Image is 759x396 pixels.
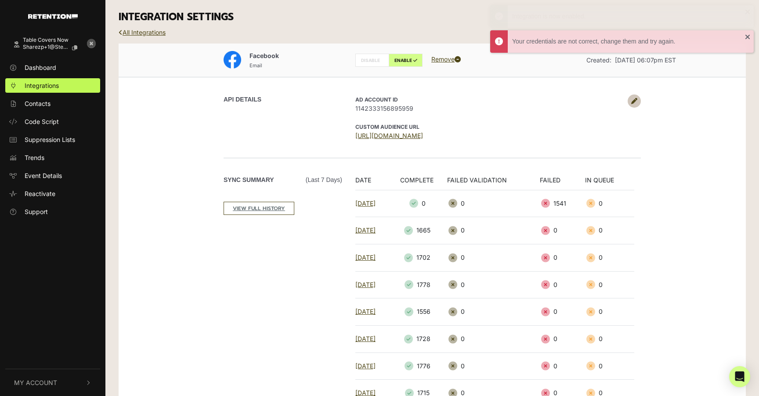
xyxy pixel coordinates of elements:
[355,54,389,67] label: DISABLE
[392,352,447,380] td: 1776
[540,271,585,298] td: 0
[5,60,100,75] a: Dashboard
[5,33,83,57] a: Table Covers Now sharezp+1@stealth...
[512,37,745,46] div: Your credentials are not correct, change them and try again.
[586,56,611,64] span: Created:
[392,190,447,217] td: 0
[447,217,540,244] td: 0
[5,78,100,93] a: Integrations
[119,29,166,36] a: All Integrations
[355,335,376,342] a: [DATE]
[25,153,44,162] span: Trends
[355,124,419,130] strong: CUSTOM AUDIENCE URL
[585,352,634,380] td: 0
[14,378,57,387] span: My Account
[447,325,540,352] td: 0
[540,217,585,244] td: 0
[585,271,634,298] td: 0
[447,352,540,380] td: 0
[355,362,376,370] a: [DATE]
[25,117,59,126] span: Code Script
[447,298,540,326] td: 0
[392,217,447,244] td: 1665
[25,207,48,216] span: Support
[355,104,623,113] span: 1142333156895959
[249,52,279,59] span: Facebook
[224,175,342,185] label: Sync Summary
[355,254,376,261] a: [DATE]
[585,175,634,190] th: IN QUEUE
[355,200,376,207] a: [DATE]
[355,308,376,315] a: [DATE]
[512,12,745,21] div: Integration is now enabled.
[25,99,51,108] span: Contacts
[585,325,634,352] td: 0
[392,244,447,271] td: 1702
[540,298,585,326] td: 0
[355,226,376,234] a: [DATE]
[540,352,585,380] td: 0
[585,244,634,271] td: 0
[25,135,75,144] span: Suppression Lists
[355,281,376,288] a: [DATE]
[249,62,262,69] small: Email
[25,63,56,72] span: Dashboard
[389,54,423,67] label: ENABLE
[5,168,100,183] a: Event Details
[23,37,84,43] div: Table Covers Now
[540,244,585,271] td: 0
[447,244,540,271] td: 0
[25,171,62,180] span: Event Details
[5,96,100,111] a: Contacts
[5,132,100,147] a: Suppression Lists
[5,186,100,201] a: Reactivate
[28,14,78,19] img: Retention.com
[25,81,59,90] span: Integrations
[23,44,69,50] span: sharezp+1@stealth...
[540,325,585,352] td: 0
[306,175,342,185] span: (Last 7 days)
[447,190,540,217] td: 0
[224,202,294,215] a: VIEW FULL HISTORY
[5,114,100,129] a: Code Script
[355,175,392,190] th: DATE
[25,189,55,198] span: Reactivate
[5,369,100,396] button: My Account
[5,150,100,165] a: Trends
[392,271,447,298] td: 1778
[447,175,540,190] th: FAILED VALIDATION
[5,204,100,219] a: Support
[355,132,423,139] a: [URL][DOMAIN_NAME]
[392,298,447,326] td: 1556
[540,190,585,217] td: 1541
[119,11,746,23] h3: INTEGRATION SETTINGS
[729,366,750,387] div: Open Intercom Messenger
[585,217,634,244] td: 0
[355,96,398,103] strong: AD Account ID
[392,175,447,190] th: COMPLETE
[431,55,461,63] a: Remove
[540,175,585,190] th: FAILED
[615,56,676,64] span: [DATE] 06:07pm EST
[224,51,241,69] img: Facebook
[447,271,540,298] td: 0
[392,325,447,352] td: 1728
[585,298,634,326] td: 0
[224,95,261,104] label: API DETAILS
[585,190,634,217] td: 0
